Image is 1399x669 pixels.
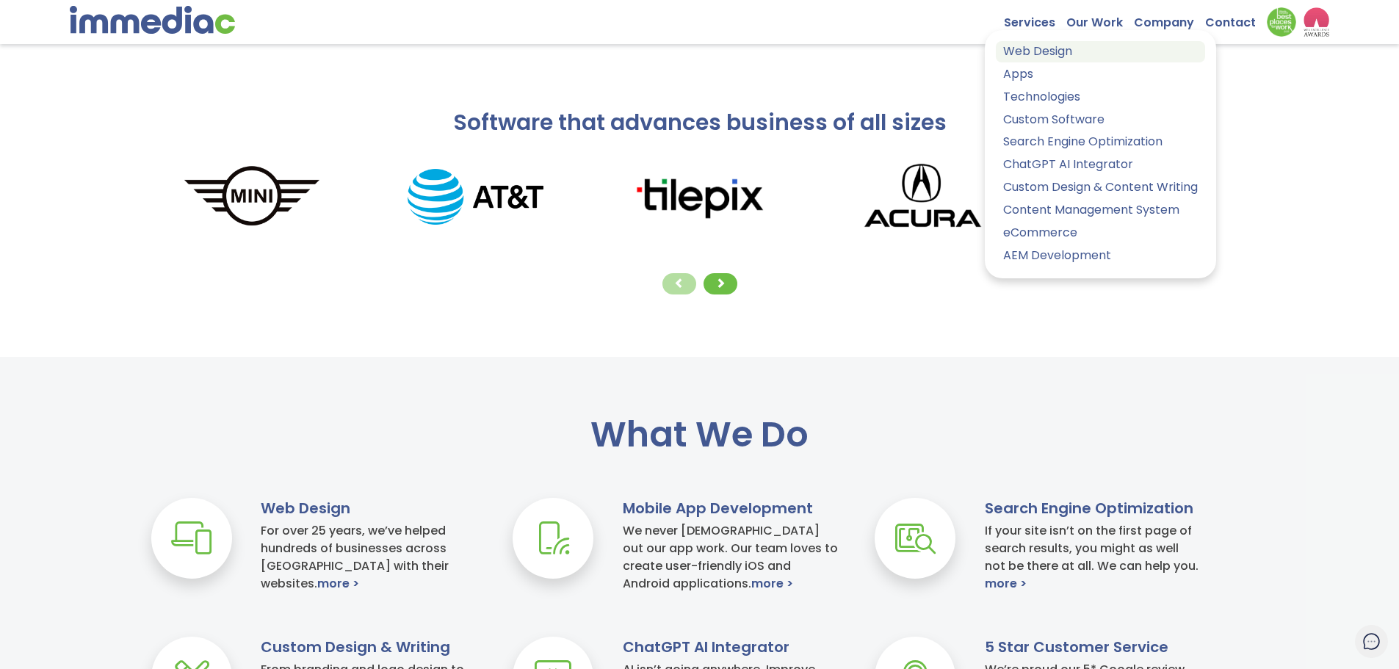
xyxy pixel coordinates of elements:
[1004,7,1066,30] a: Services
[317,575,359,593] a: more >
[985,575,1027,593] a: more >
[623,522,838,593] h4: We never [DEMOGRAPHIC_DATA] out our app work. Our team loves to create user-friendly iOS and Andr...
[751,575,793,593] a: more >
[996,200,1205,221] a: Content Management System
[996,41,1205,62] a: Web Design
[996,109,1205,131] a: Custom Software
[1267,7,1296,37] img: Down
[623,498,838,518] h3: Mobile App Development
[1066,7,1134,30] a: Our Work
[140,163,364,231] img: MINI_logo.png
[985,498,1200,518] h3: Search Engine Optimization
[996,131,1205,153] a: Search Engine Optimization
[261,498,476,518] h3: Web Design
[588,173,811,221] img: tilepixLogo.png
[623,637,838,657] h3: ChatGPT AI Integrator
[70,6,235,34] img: immediac
[985,637,1200,657] h3: 5 Star Customer Service
[996,87,1205,108] a: Technologies
[996,64,1205,85] a: Apps
[1304,7,1329,37] img: logo2_wea_nobg.webp
[996,223,1205,244] a: eCommerce
[811,152,1035,242] img: Acura_logo.png
[996,154,1205,176] a: ChatGPT AI Integrator
[1134,7,1205,30] a: Company
[261,637,476,657] h3: Custom Design & Writing
[261,522,476,593] h4: For over 25 years, we’ve helped hundreds of businesses across [GEOGRAPHIC_DATA] with their websites.
[453,106,947,138] span: Software that advances business of all sizes
[364,169,588,225] img: AT%26T_logo.png
[1205,7,1267,30] a: Contact
[996,245,1205,267] a: AEM Development
[996,177,1205,198] a: Custom Design & Content Writing
[985,522,1200,593] h4: If your site isn’t on the first page of search results, you might as well not be there at all. We...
